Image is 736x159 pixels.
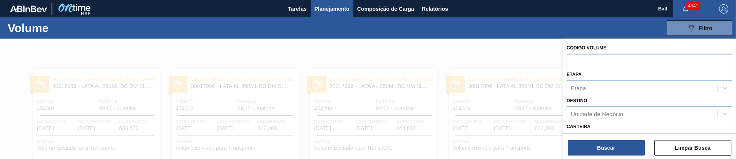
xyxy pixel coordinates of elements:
img: Logout [719,4,728,14]
span: Planejamento [314,4,350,14]
span: Filtro [699,25,713,31]
span: Composição de Carga [357,4,414,14]
span: 4341 [686,2,700,10]
img: TNhmsLtSVTkK8tSr43FrP2fwEKptu5GPRR3wAAAABJRU5ErkJggg== [10,5,47,12]
div: Unidade de Negócio [571,111,623,117]
button: Notificações [673,3,698,14]
span: Tarefas [288,4,307,14]
label: Código Volume [567,45,606,51]
label: Etapa [567,72,582,77]
label: Destino [567,98,587,103]
h1: Volume [8,24,123,32]
label: Carteira [567,124,590,129]
span: Relatórios [422,4,448,14]
button: Filtro [667,20,732,36]
div: Etapa [571,85,586,91]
